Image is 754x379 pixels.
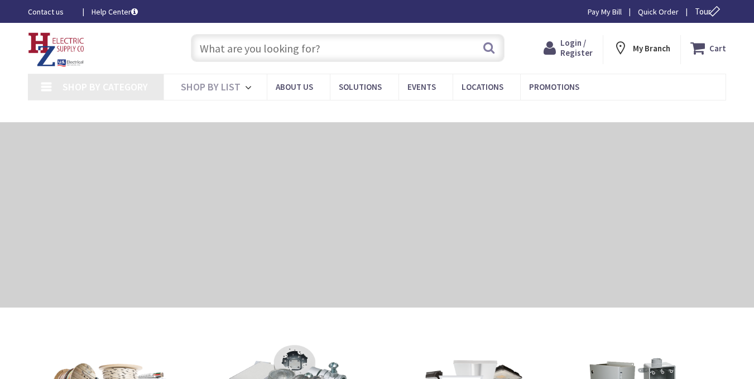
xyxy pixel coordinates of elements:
a: Pay My Bill [588,6,622,17]
input: What are you looking for? [191,34,505,62]
a: Help Center [92,6,138,17]
span: Tour [695,6,723,17]
div: My Branch [613,38,670,58]
span: About Us [276,81,313,92]
a: Login / Register [544,38,593,58]
span: Login / Register [560,37,593,58]
span: Promotions [529,81,579,92]
span: Locations [462,81,503,92]
span: Events [407,81,436,92]
img: HZ Electric Supply [28,32,85,67]
span: Shop By List [181,80,241,93]
strong: Cart [709,38,726,58]
strong: My Branch [633,43,670,54]
span: Shop By Category [63,80,148,93]
a: Cart [690,38,726,58]
a: Contact us [28,6,74,17]
a: Quick Order [638,6,679,17]
span: Solutions [339,81,382,92]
